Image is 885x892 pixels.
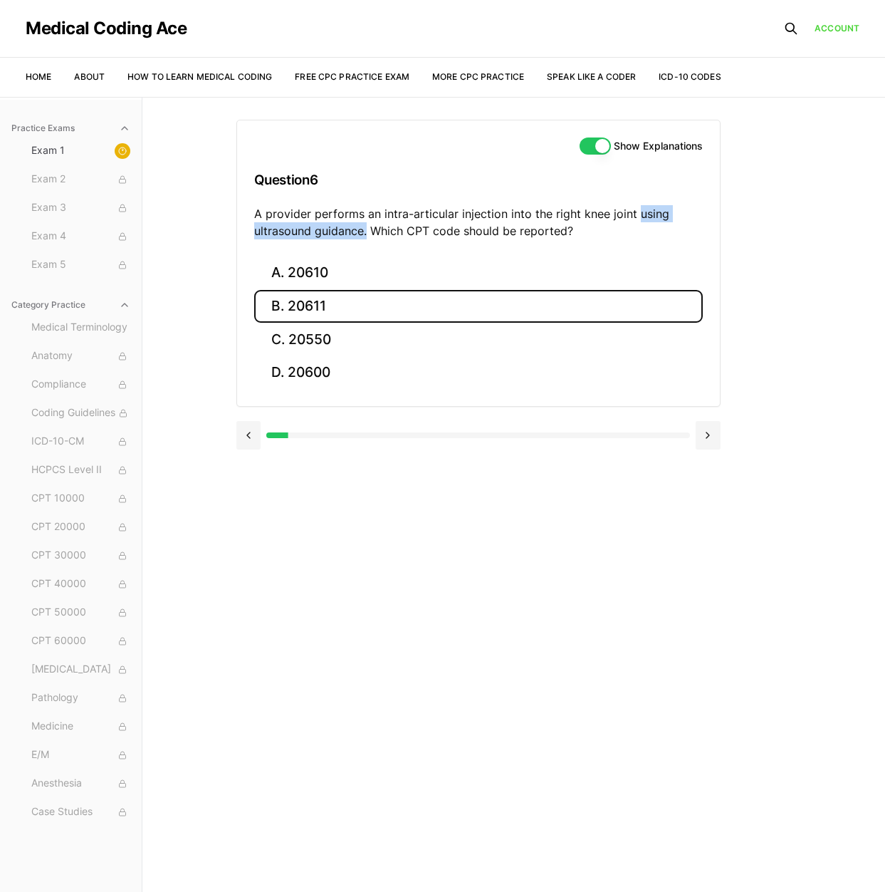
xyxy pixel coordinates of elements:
[26,140,136,162] button: Exam 1
[26,601,136,624] button: CPT 50000
[31,462,130,478] span: HCPCS Level II
[31,320,130,336] span: Medical Terminology
[659,71,721,82] a: ICD-10 Codes
[26,430,136,453] button: ICD-10-CM
[31,776,130,792] span: Anesthesia
[26,225,136,248] button: Exam 4
[74,71,105,82] a: About
[26,801,136,824] button: Case Studies
[432,71,524,82] a: More CPC Practice
[31,662,130,678] span: [MEDICAL_DATA]
[31,348,130,364] span: Anatomy
[26,516,136,539] button: CPT 20000
[31,747,130,763] span: E/M
[31,377,130,393] span: Compliance
[26,254,136,276] button: Exam 5
[26,544,136,567] button: CPT 30000
[31,605,130,621] span: CPT 50000
[26,316,136,339] button: Medical Terminology
[254,290,703,323] button: B. 20611
[6,294,136,316] button: Category Practice
[31,633,130,649] span: CPT 60000
[26,71,51,82] a: Home
[31,690,130,706] span: Pathology
[26,772,136,795] button: Anesthesia
[295,71,409,82] a: Free CPC Practice Exam
[31,405,130,421] span: Coding Guidelines
[26,687,136,710] button: Pathology
[6,117,136,140] button: Practice Exams
[31,719,130,735] span: Medicine
[26,487,136,510] button: CPT 10000
[31,229,130,244] span: Exam 4
[254,356,703,390] button: D. 20600
[254,159,703,201] h3: Question 6
[614,141,703,151] label: Show Explanations
[26,402,136,425] button: Coding Guidelines
[31,576,130,592] span: CPT 40000
[31,200,130,216] span: Exam 3
[26,573,136,596] button: CPT 40000
[26,345,136,368] button: Anatomy
[26,373,136,396] button: Compliance
[26,715,136,738] button: Medicine
[26,744,136,767] button: E/M
[127,71,272,82] a: How to Learn Medical Coding
[31,143,130,159] span: Exam 1
[31,257,130,273] span: Exam 5
[254,256,703,290] button: A. 20610
[26,658,136,681] button: [MEDICAL_DATA]
[254,323,703,356] button: C. 20550
[31,804,130,820] span: Case Studies
[26,168,136,191] button: Exam 2
[31,172,130,187] span: Exam 2
[31,434,130,450] span: ICD-10-CM
[26,20,187,37] a: Medical Coding Ace
[26,630,136,653] button: CPT 60000
[31,491,130,507] span: CPT 10000
[31,548,130,564] span: CPT 30000
[31,519,130,535] span: CPT 20000
[815,22,859,35] a: Account
[26,197,136,219] button: Exam 3
[26,459,136,482] button: HCPCS Level II
[547,71,636,82] a: Speak Like a Coder
[254,205,703,239] p: A provider performs an intra-articular injection into the right knee joint using ultrasound guida...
